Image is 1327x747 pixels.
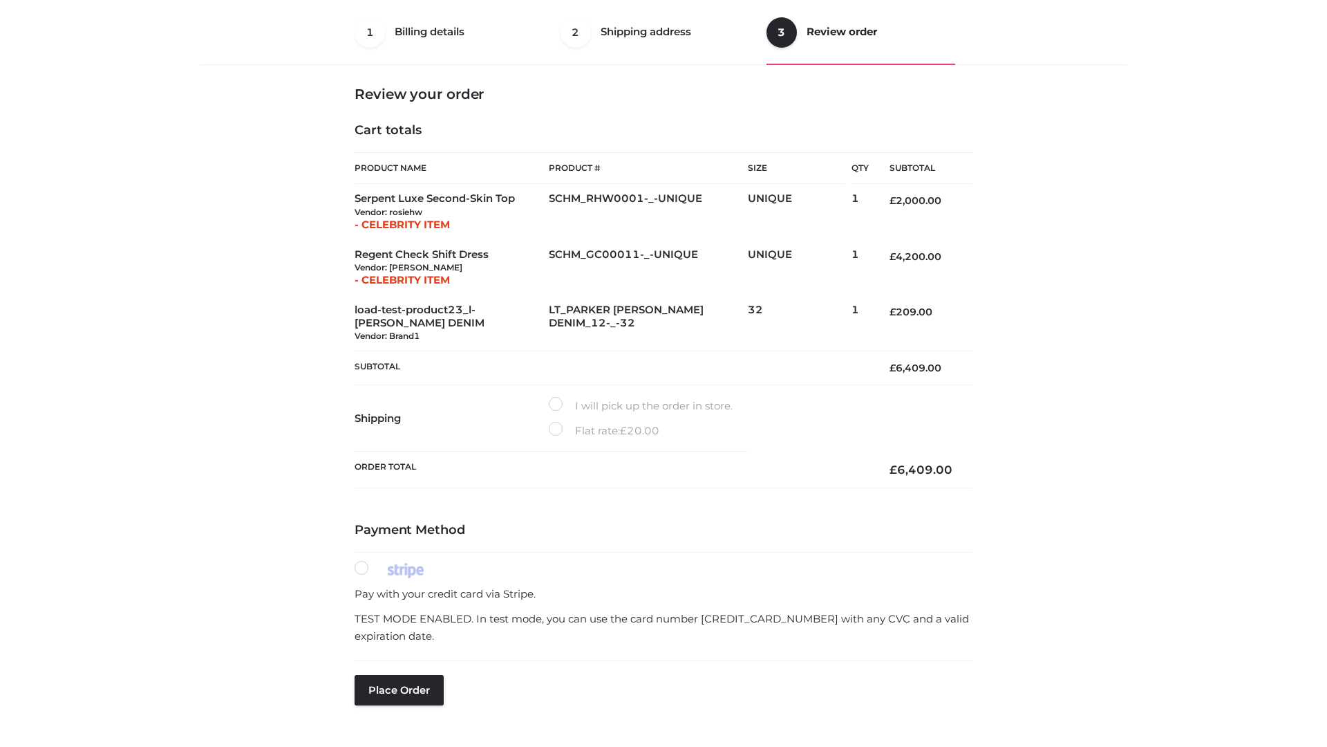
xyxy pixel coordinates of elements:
[355,123,972,138] h4: Cart totals
[890,463,897,477] span: £
[851,184,869,240] td: 1
[890,362,896,374] span: £
[890,306,896,318] span: £
[355,331,420,341] small: Vendor: Brand1
[355,610,972,645] p: TEST MODE ENABLED. In test mode, you can use the card number [CREDIT_CARD_NUMBER] with any CVC an...
[355,295,549,351] td: load-test-product23_l-[PERSON_NAME] DENIM
[549,422,659,440] label: Flat rate:
[890,306,932,318] bdi: 209.00
[748,295,851,351] td: 32
[748,153,845,184] th: Size
[890,250,941,263] bdi: 4,200.00
[355,86,972,102] h3: Review your order
[355,523,972,538] h4: Payment Method
[549,295,748,351] td: LT_PARKER [PERSON_NAME] DENIM_12-_-32
[549,184,748,240] td: SCHM_RHW0001-_-UNIQUE
[355,351,869,385] th: Subtotal
[355,273,450,286] span: - CELEBRITY ITEM
[890,362,941,374] bdi: 6,409.00
[851,240,869,295] td: 1
[620,424,627,437] span: £
[355,385,549,452] th: Shipping
[851,152,869,184] th: Qty
[620,424,659,437] bdi: 20.00
[355,452,869,488] th: Order Total
[355,585,972,603] p: Pay with your credit card via Stripe.
[748,184,851,240] td: UNIQUE
[355,152,549,184] th: Product Name
[355,207,422,217] small: Vendor: rosiehw
[355,240,549,295] td: Regent Check Shift Dress
[549,152,748,184] th: Product #
[748,240,851,295] td: UNIQUE
[549,397,733,415] label: I will pick up the order in store.
[355,262,462,273] small: Vendor: [PERSON_NAME]
[869,153,972,184] th: Subtotal
[890,250,896,263] span: £
[890,194,896,207] span: £
[549,240,748,295] td: SCHM_GC00011-_-UNIQUE
[890,194,941,207] bdi: 2,000.00
[355,218,450,231] span: - CELEBRITY ITEM
[851,295,869,351] td: 1
[355,675,444,705] button: Place order
[890,463,952,477] bdi: 6,409.00
[355,184,549,240] td: Serpent Luxe Second-Skin Top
